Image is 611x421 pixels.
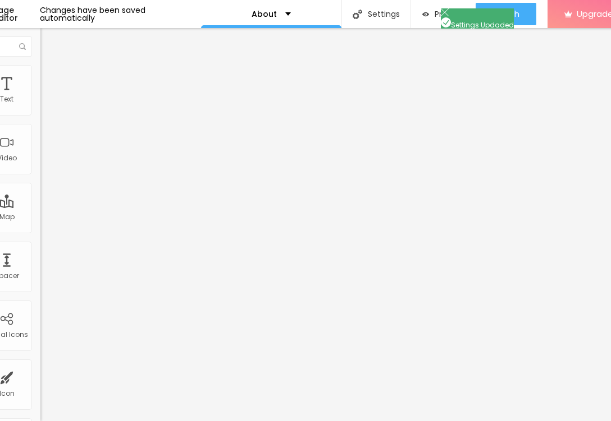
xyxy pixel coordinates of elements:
[252,10,277,18] p: About
[435,10,464,18] span: Preview
[353,10,362,19] img: Icone
[40,6,200,22] div: Changes have been saved automatically
[411,3,476,25] button: Preview
[476,3,536,25] button: Publish
[422,10,429,19] img: view-1.svg
[19,43,26,50] img: Icone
